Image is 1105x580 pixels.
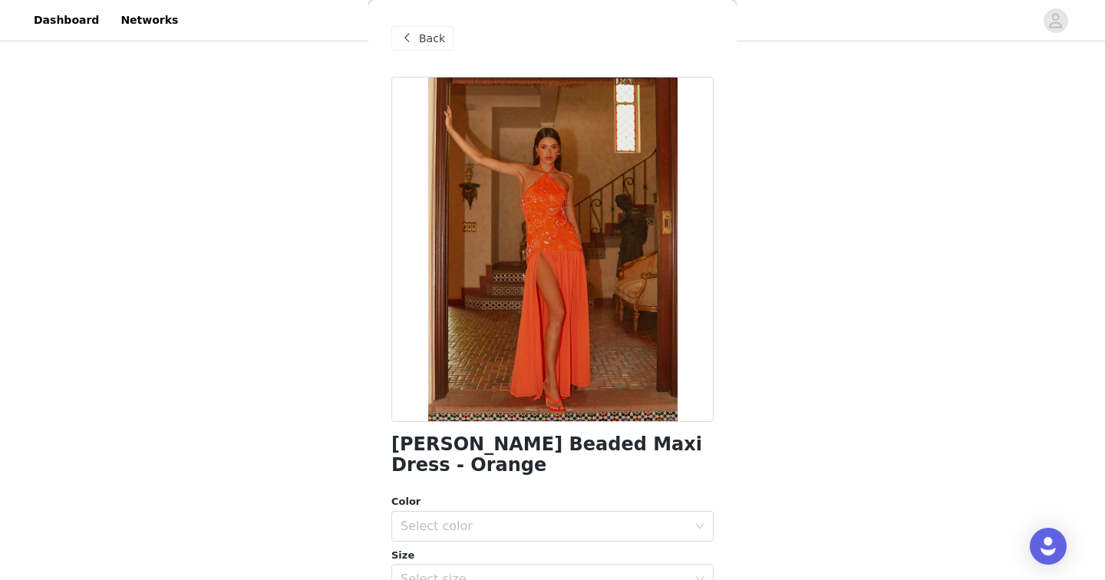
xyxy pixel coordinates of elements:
[401,519,688,534] div: Select color
[391,434,714,476] h1: [PERSON_NAME] Beaded Maxi Dress - Orange
[1048,8,1063,33] div: avatar
[391,494,714,509] div: Color
[419,31,445,47] span: Back
[25,3,108,38] a: Dashboard
[111,3,187,38] a: Networks
[391,548,714,563] div: Size
[695,522,704,532] i: icon: down
[1030,528,1067,565] div: Open Intercom Messenger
